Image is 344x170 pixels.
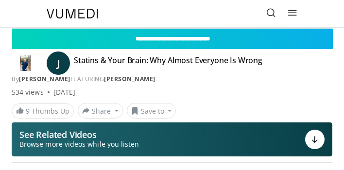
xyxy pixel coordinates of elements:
a: [PERSON_NAME] [19,75,70,83]
a: [PERSON_NAME] [104,75,155,83]
img: Dr. Jordan Rennicke [12,55,39,71]
span: 9 [26,106,30,116]
span: 534 views [12,87,44,97]
div: By FEATURING [12,75,332,84]
a: 9 Thumbs Up [12,103,74,119]
span: Browse more videos while you listen [19,139,139,149]
button: Save to [127,103,176,119]
img: VuMedi Logo [47,9,98,18]
a: J [47,51,70,75]
div: [DATE] [53,87,75,97]
button: See Related Videos Browse more videos while you listen [12,122,332,156]
p: See Related Videos [19,130,139,139]
button: Share [78,103,123,119]
h4: Statins & Your Brain: Why Almost Everyone Is Wrong [74,55,262,71]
